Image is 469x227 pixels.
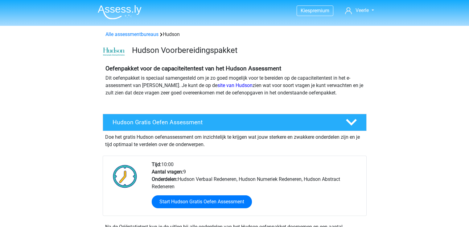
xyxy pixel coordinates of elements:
[152,195,252,208] a: Start Hudson Gratis Oefen Assessment
[356,7,369,13] span: Veerle
[103,47,125,56] img: cefd0e47479f4eb8e8c001c0d358d5812e054fa8.png
[100,114,369,131] a: Hudson Gratis Oefen Assessment
[343,7,376,14] a: Veerle
[103,31,366,38] div: Hudson
[152,161,161,167] b: Tijd:
[152,169,183,175] b: Aantal vragen:
[109,161,141,192] img: Klok
[310,8,329,14] span: premium
[98,5,142,19] img: Assessly
[105,31,158,37] a: Alle assessmentbureaus
[105,65,281,72] b: Oefenpakket voor de capaciteitentest van het Hudson Assessment
[105,74,364,97] p: Dit oefenpakket is speciaal samengesteld om je zo goed mogelijk voor te bereiden op de capaciteit...
[152,176,178,182] b: Onderdelen:
[132,46,362,55] h3: Hudson Voorbereidingspakket
[297,6,333,15] a: Kiespremium
[217,82,253,88] a: site van Hudson
[103,131,367,148] div: Doe het gratis Hudson oefenassessment om inzichtelijk te krijgen wat jouw sterkere en zwakkere on...
[113,119,336,126] h4: Hudson Gratis Oefen Assessment
[147,161,366,216] div: 10:00 9 Hudson Verbaal Redeneren, Hudson Numeriek Redeneren, Hudson Abstract Redeneren
[301,8,310,14] span: Kies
